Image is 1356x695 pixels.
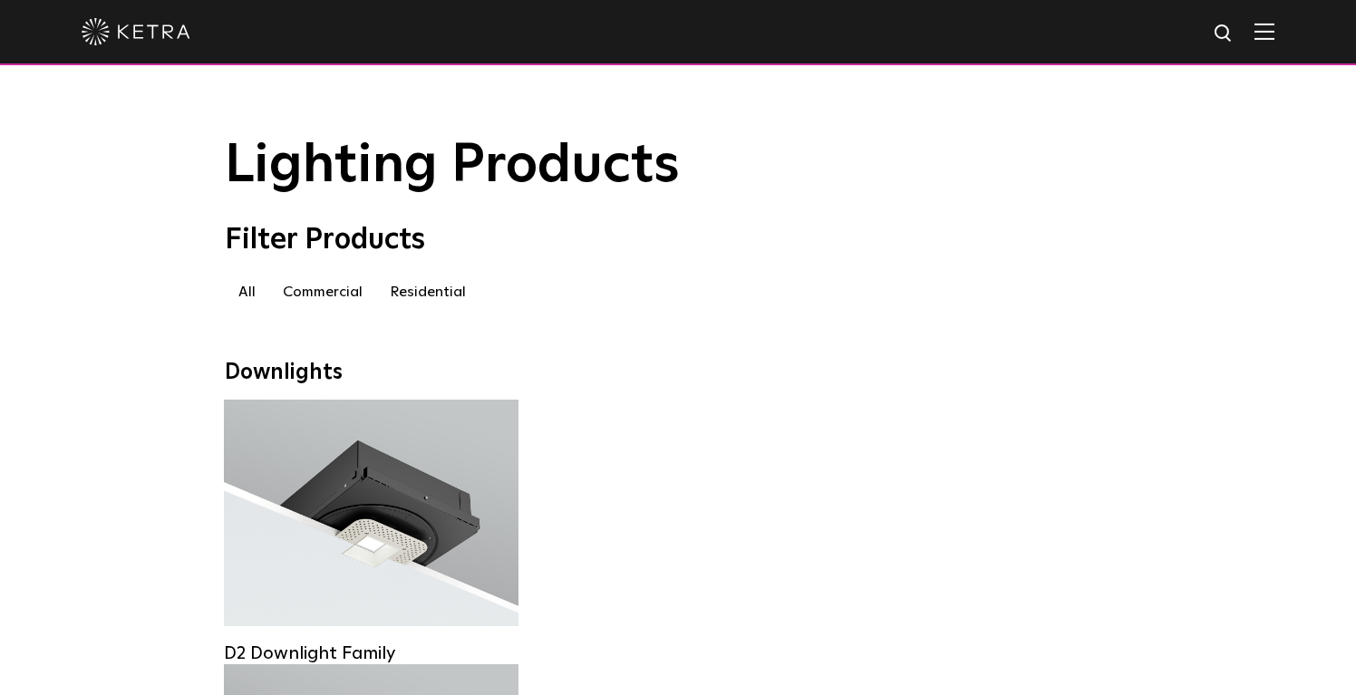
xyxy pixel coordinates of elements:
[225,275,269,308] label: All
[225,223,1131,257] div: Filter Products
[224,400,518,637] a: D2 Downlight Family Lumen Output:1200Colors:White / Black / Gloss Black / Silver / Bronze / Silve...
[1254,23,1274,40] img: Hamburger%20Nav.svg
[225,139,680,193] span: Lighting Products
[225,360,1131,386] div: Downlights
[1213,23,1235,45] img: search icon
[376,275,479,308] label: Residential
[82,18,190,45] img: ketra-logo-2019-white
[224,642,518,664] div: D2 Downlight Family
[269,275,376,308] label: Commercial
